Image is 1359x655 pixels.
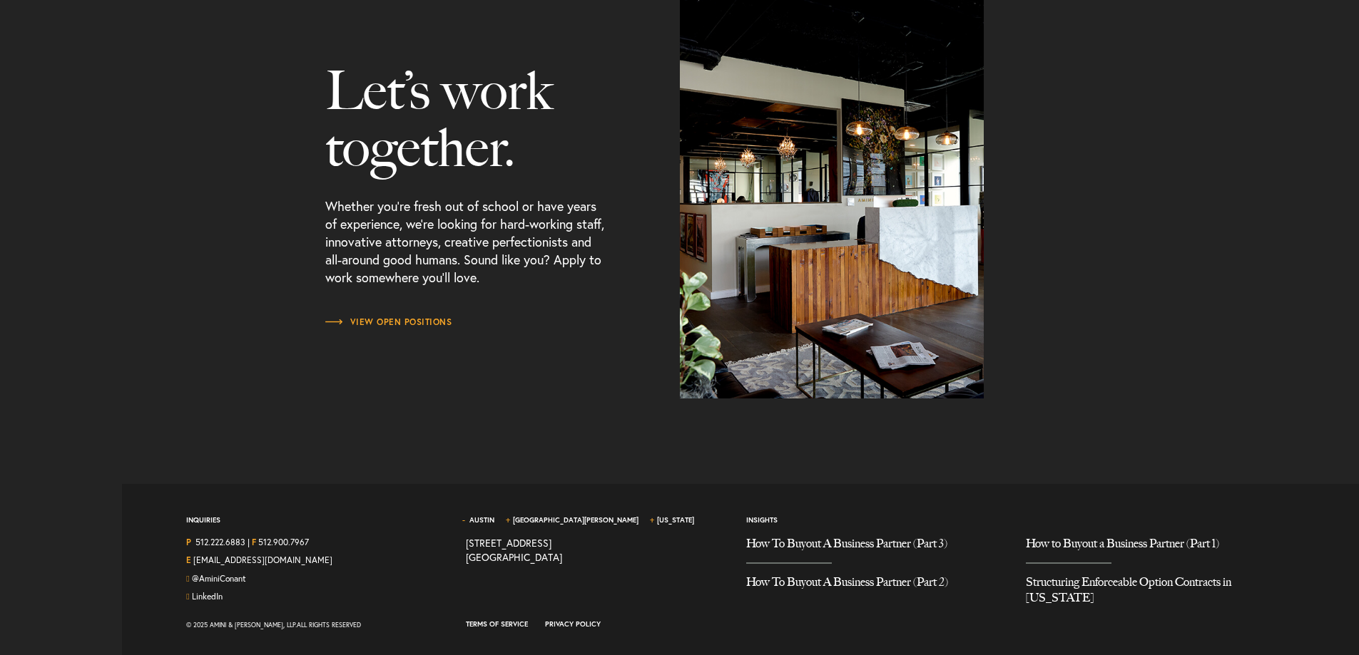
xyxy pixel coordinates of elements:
a: Email Us [193,555,332,565]
a: Structuring Enforceable Option Contracts in Texas [1026,564,1284,617]
a: 512.900.7967 [258,537,309,547]
strong: E [186,555,191,565]
a: How To Buyout A Business Partner (Part 2) [746,564,1004,601]
a: Insights [746,515,778,525]
a: View on map [466,536,562,564]
a: Austin [469,515,494,525]
a: Call us at 5122226883 [195,537,245,547]
a: Privacy Policy [545,619,601,629]
span: View Open Positions [325,318,452,326]
a: [US_STATE] [657,515,694,525]
div: © 2025 Amini & [PERSON_NAME], LLP. All Rights Reserved [186,617,444,634]
strong: F [252,537,256,547]
a: Join us on LinkedIn [192,591,223,602]
strong: P [186,537,191,547]
a: How To Buyout A Business Partner (Part 3) [746,536,1004,562]
a: Follow us on Twitter [192,573,246,584]
a: Terms of Service [466,619,528,629]
a: How to Buyout a Business Partner (Part 1) [1026,536,1284,562]
a: [GEOGRAPHIC_DATA][PERSON_NAME] [513,515,638,525]
span: | [248,536,250,551]
h3: Let’s work together. [325,62,609,176]
span: Inquiries [186,515,220,536]
p: Whether you’re fresh out of school or have years of experience, we’re looking for hard-working st... [325,176,609,315]
a: View Open Positions [325,315,452,329]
